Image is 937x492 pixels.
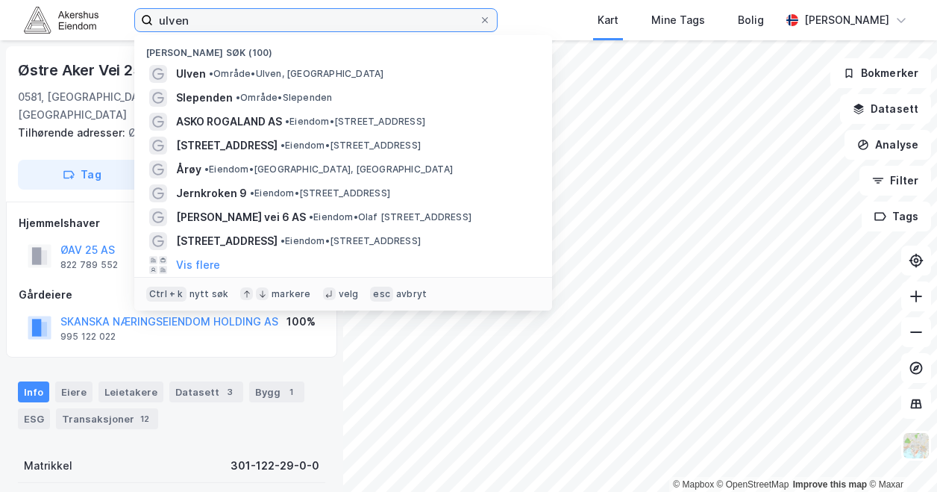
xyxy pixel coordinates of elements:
div: avbryt [396,288,427,300]
div: Mine Tags [651,11,705,29]
span: Ulven [176,65,206,83]
button: Analyse [844,130,931,160]
div: Kontrollprogram for chat [862,420,937,492]
div: [PERSON_NAME] [804,11,889,29]
div: Hjemmelshaver [19,214,325,232]
span: Tilhørende adresser: [18,126,128,139]
button: Bokmerker [830,58,931,88]
div: 3 [222,384,237,399]
div: ESG [18,408,50,429]
div: markere [272,288,310,300]
div: Bygg [249,382,304,402]
span: Eiendom • [STREET_ADDRESS] [250,187,390,199]
span: • [250,187,254,199]
a: Improve this map [793,479,867,490]
span: ASKO ROGALAND AS [176,113,282,131]
div: Leietakere [98,382,163,402]
div: velg [339,288,359,300]
button: Tags [862,202,931,231]
button: Tag [18,160,146,190]
input: Søk på adresse, matrikkel, gårdeiere, leietakere eller personer [153,9,479,31]
span: [PERSON_NAME] vei 6 AS [176,208,306,226]
div: 822 789 552 [60,259,118,271]
div: 995 122 022 [60,331,116,343]
span: • [281,235,285,246]
span: Eiendom • [STREET_ADDRESS] [281,235,421,247]
div: Kart [598,11,618,29]
span: • [281,140,285,151]
div: 1 [283,384,298,399]
span: [STREET_ADDRESS] [176,232,278,250]
div: Eiere [55,382,93,402]
div: Transaksjoner [56,408,158,429]
span: • [285,116,289,127]
span: • [236,92,240,103]
div: Østre Aker Vei 25 [18,58,145,82]
span: Jernkroken 9 [176,184,247,202]
iframe: Chat Widget [862,420,937,492]
div: Gårdeiere [19,286,325,304]
div: nytt søk [189,288,229,300]
div: Ctrl + k [146,287,187,302]
div: [PERSON_NAME] søk (100) [134,35,552,62]
span: • [209,68,213,79]
div: Østre Aker Vei 27 [18,124,313,142]
span: Område • Slependen [236,92,332,104]
span: Eiendom • [STREET_ADDRESS] [281,140,421,152]
img: akershus-eiendom-logo.9091f326c980b4bce74ccdd9f866810c.svg [24,7,98,33]
a: OpenStreetMap [717,479,789,490]
div: Datasett [169,382,243,402]
span: Eiendom • [GEOGRAPHIC_DATA], [GEOGRAPHIC_DATA] [204,164,453,175]
div: Info [18,382,49,402]
span: Eiendom • Olaf [STREET_ADDRESS] [309,211,471,223]
span: Årøy [176,161,201,178]
span: Område • Ulven, [GEOGRAPHIC_DATA] [209,68,383,80]
button: Datasett [840,94,931,124]
a: Mapbox [673,479,714,490]
span: [STREET_ADDRESS] [176,137,278,155]
div: 100% [286,313,316,331]
button: Vis flere [176,256,220,274]
div: 0581, [GEOGRAPHIC_DATA], [GEOGRAPHIC_DATA] [18,88,210,124]
div: 301-122-29-0-0 [231,457,319,475]
span: • [309,211,313,222]
div: Bolig [738,11,764,29]
div: esc [370,287,393,302]
div: 12 [137,411,152,426]
span: Eiendom • [STREET_ADDRESS] [285,116,425,128]
button: Filter [859,166,931,196]
span: Slependen [176,89,233,107]
div: Matrikkel [24,457,72,475]
span: • [204,164,209,175]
